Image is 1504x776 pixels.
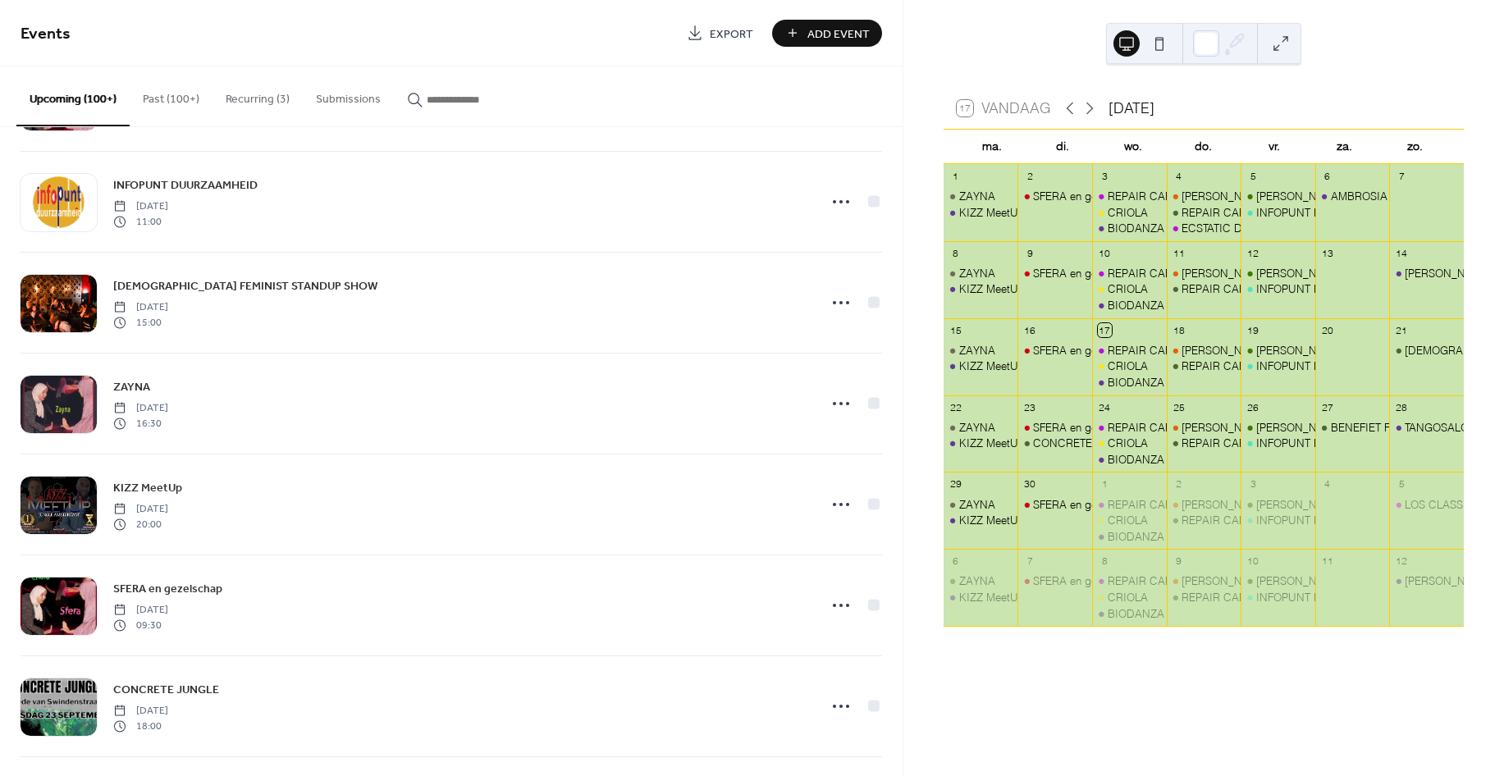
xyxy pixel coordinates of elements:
div: [PERSON_NAME] [1182,189,1269,203]
div: ZAYNA [959,343,995,358]
div: 10 [1098,246,1112,260]
div: 23 [1023,400,1037,414]
div: REPAIR CAFÉ TEXTIEL in het Afvalpaleis [1167,590,1241,605]
div: REPAIR CAFÉ TEXTIEL in het Afvalpaleis [1167,281,1241,296]
div: KIZZ MeetUp [959,513,1025,527]
div: BENEFIET FOR [PERSON_NAME] [1331,420,1496,435]
div: KIZZ MeetUp [944,590,1018,605]
div: BIODANZA MET LYAN [1092,529,1167,544]
div: za. [1310,130,1380,163]
div: ECSTATIC DANCE [GEOGRAPHIC_DATA] [1182,221,1387,235]
div: CRIOLA [1092,281,1167,296]
span: 20:00 [113,517,168,532]
button: Submissions [303,66,394,125]
div: INFOPUNT DUURZAAMHEID [1256,358,1402,373]
div: BIODANZA MET LYAN [1092,606,1167,621]
div: [PERSON_NAME] [1182,343,1269,358]
div: KIZZ MeetUp [959,281,1025,296]
div: 30 [1023,477,1037,491]
div: di. [1027,130,1098,163]
div: BIODANZA MET LYAN [1092,221,1167,235]
div: ZAYNA [944,497,1018,512]
div: CLARA [1241,343,1315,358]
div: CRIOLA [1092,513,1167,527]
button: Past (100+) [130,66,213,125]
div: REPAIR CAFÉ ELEKTRONICA in het Afvalpaleis [1092,420,1167,435]
div: CRIOLA [1092,358,1167,373]
div: REPAIR CAFÉ ELEKTRONICA in het Afvalpaleis [1092,343,1167,358]
div: KIZZ MeetUp [944,436,1018,450]
div: CRIOLA [1108,513,1148,527]
div: vr. [1239,130,1310,163]
div: ZAYNA [959,497,995,512]
div: INFOPUNT DUURZAAMHEID [1241,513,1315,527]
div: ECSTATIC DANCE AMSTERDAM [1167,221,1241,235]
div: 20 [1320,323,1334,337]
div: CRIOLA [1092,436,1167,450]
span: ZAYNA [113,379,150,396]
div: 12 [1395,555,1409,568]
div: 27 [1320,400,1334,414]
div: INFOPUNT DUURZAAMHEID [1241,436,1315,450]
div: REPAIR CAFÉ ELEKTRONICA in het Afvalpaleis [1092,573,1167,588]
div: REPAIR CAFÉ TEXTIEL in het Afvalpaleis [1182,205,1381,220]
div: ZAYNA [959,266,995,281]
div: INFOPUNT DUURZAAMHEID [1241,590,1315,605]
div: REPAIR CAFÉ ELEKTRONICA in het Afvalpaleis [1108,189,1342,203]
a: KIZZ MeetUp [113,478,182,497]
div: SFERA en gezelschap [1017,420,1092,435]
div: BENEFIET FOR MARGARITA [1315,420,1390,435]
span: [DATE] [113,502,168,517]
div: 13 [1320,246,1334,260]
div: CRIOLA [1108,205,1148,220]
span: SFERA en gezelschap [113,581,222,598]
div: ZAYNA [944,573,1018,588]
div: 11 [1320,555,1334,568]
div: SFERA en gezelschap [1033,497,1141,512]
div: 19 [1246,323,1260,337]
div: BIODANZA MET LYAN [1092,298,1167,313]
div: REPAIR CAFÉ ELEKTRONICA in het Afvalpaleis [1108,573,1342,588]
div: SFERA en gezelschap [1017,497,1092,512]
div: REPAIR CAFÉ ELEKTRONICA in het Afvalpaleis [1108,343,1342,358]
span: 18:00 [113,719,168,733]
div: REPAIR CAFÉ TEXTIEL in het Afvalpaleis [1167,436,1241,450]
div: [PERSON_NAME] [1256,343,1343,358]
div: INFOPUNT DUURZAAMHEID [1256,436,1402,450]
div: 9 [1172,555,1186,568]
div: LUNA [1167,343,1241,358]
span: [DATE] [113,199,168,214]
div: KIZZ MeetUp [944,281,1018,296]
span: 11:00 [113,214,168,229]
span: Events [21,18,71,50]
div: SFERA en gezelschap [1033,420,1141,435]
div: SFERA en gezelschap [1033,189,1141,203]
div: zo. [1380,130,1451,163]
div: LUNA [1167,266,1241,281]
div: 21 [1395,323,1409,337]
div: [PERSON_NAME] [1182,497,1269,512]
span: Export [710,25,753,43]
div: LOS CLASSICOS [1389,497,1464,512]
div: CONCRETE JUNGLE [1033,436,1138,450]
div: CRIOLA [1092,590,1167,605]
div: SFERA en gezelschap [1033,266,1141,281]
div: REPAIR CAFÉ ELEKTRONICA in het Afvalpaleis [1108,497,1342,512]
a: CONCRETE JUNGLE [113,680,219,699]
div: [PERSON_NAME] [1182,420,1269,435]
div: 7 [1395,169,1409,183]
div: INFOPUNT DUURZAAMHEID [1256,590,1402,605]
div: REPAIR CAFÉ ELEKTRONICA in het Afvalpaleis [1108,266,1342,281]
div: TANGOSALON [1405,420,1477,435]
div: 2 [1023,169,1037,183]
div: REPAIR CAFÉ TEXTIEL in het Afvalpaleis [1182,513,1381,527]
div: BIODANZA MET [PERSON_NAME] [1108,529,1279,544]
span: 15:00 [113,315,168,330]
div: LUNA [1167,573,1241,588]
div: 3 [1246,477,1260,491]
div: ZAYNA [944,266,1018,281]
div: SFERA en gezelschap [1033,343,1141,358]
div: KIZZ MeetUp [944,358,1018,373]
div: 7 [1023,555,1037,568]
div: CRIOLA [1108,358,1148,373]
